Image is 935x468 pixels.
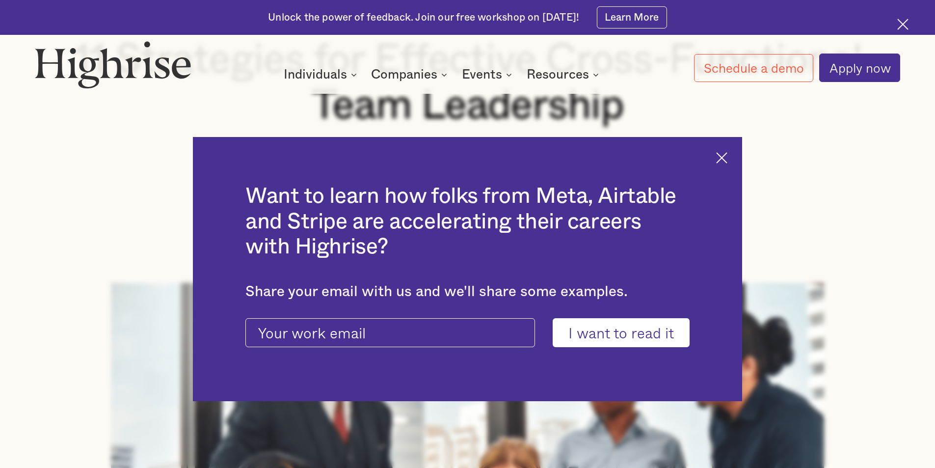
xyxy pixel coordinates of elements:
[245,318,535,348] input: Your work email
[462,69,515,81] div: Events
[716,152,727,164] img: Cross icon
[284,69,360,81] div: Individuals
[371,69,437,81] div: Companies
[284,69,347,81] div: Individuals
[819,54,900,82] a: Apply now
[245,283,690,301] div: Share your email with us and we'll share some examples.
[371,69,450,81] div: Companies
[245,184,690,260] h2: Want to learn how folks from Meta, Airtable and Stripe are accelerating their careers with Highrise?
[462,69,502,81] div: Events
[553,318,690,348] input: I want to read it
[694,54,814,82] a: Schedule a demo
[527,69,589,81] div: Resources
[268,11,579,25] div: Unlock the power of feedback. Join our free workshop on [DATE]!
[897,19,908,30] img: Cross icon
[245,318,690,348] form: current-ascender-blog-article-modal-form
[35,41,191,88] img: Highrise logo
[597,6,667,28] a: Learn More
[527,69,602,81] div: Resources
